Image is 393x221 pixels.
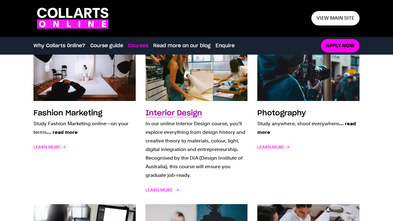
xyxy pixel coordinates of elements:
[216,42,235,49] a: Enquire
[33,119,136,137] p: Study Fashion Marketing online—on your terms
[33,143,66,151] span: Learn More
[33,42,85,49] a: Why Collarts Online?
[257,119,360,137] p: Study anywhere, shoot everywhere
[257,143,290,151] span: Learn More
[33,110,102,117] h3: Fashion Marketing
[321,39,360,53] a: Apply now
[257,110,306,117] h3: Photography
[153,42,211,49] a: Read more on our blog
[146,48,248,194] a: Interior Design In our online Interior Design course, you’ll explore everything from design histo...
[128,42,148,49] a: Courses
[146,119,248,180] p: In our online Interior Design course, you’ll explore everything from design history and creative ...
[90,42,123,49] a: Course guide
[146,186,178,194] span: Learn More
[146,110,202,117] h3: Interior Design
[33,48,136,194] a: Fashion Marketing Study Fashion Marketing online—on your terms… read more Learn More
[311,11,360,25] a: View main site
[47,129,78,135] span: … read more
[257,48,360,194] a: Photography Study anywhere, shoot everywhere… read more Learn More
